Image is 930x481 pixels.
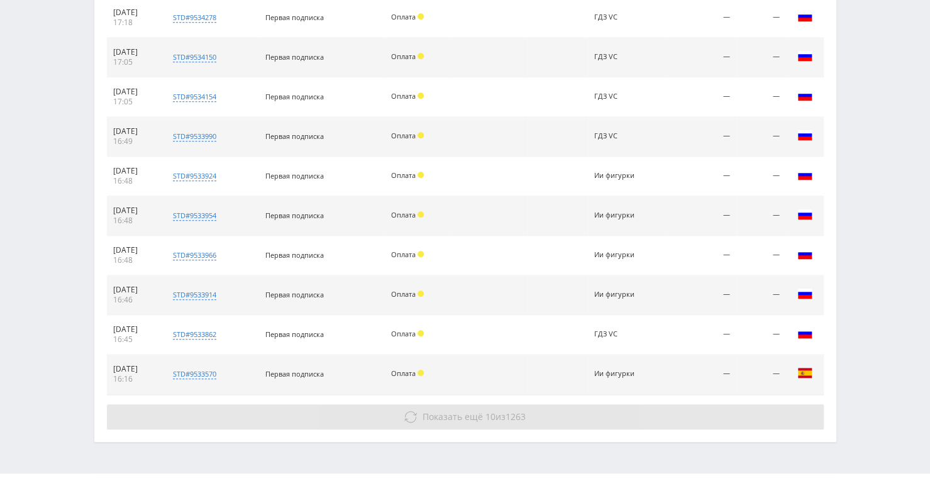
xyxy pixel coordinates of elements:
div: std#9533954 [173,211,216,221]
span: Оплата [391,250,416,259]
div: std#9533570 [173,369,216,379]
div: Ии фигурки [594,370,651,378]
div: 16:46 [113,295,155,305]
td: — [665,38,736,77]
td: — [736,117,786,157]
span: Первая подписка [265,131,324,141]
span: 1263 [506,411,526,423]
span: Показать ещё [423,411,483,423]
td: — [736,196,786,236]
img: rus.png [797,48,812,64]
div: std#9534154 [173,92,216,102]
td: — [665,77,736,117]
td: — [736,77,786,117]
div: std#9533862 [173,329,216,340]
span: Холд [418,53,424,59]
span: Первая подписка [265,92,324,101]
span: Холд [418,211,424,218]
span: Холд [418,92,424,99]
div: 17:18 [113,18,155,28]
div: Ии фигурки [594,211,651,219]
img: rus.png [797,9,812,24]
div: Ии фигурки [594,172,651,180]
img: rus.png [797,128,812,143]
div: 16:45 [113,334,155,345]
span: Первая подписка [265,13,324,22]
div: [DATE] [113,166,155,176]
img: esp.png [797,365,812,380]
div: std#9534150 [173,52,216,62]
span: Оплата [391,210,416,219]
img: rus.png [797,88,812,103]
span: Первая подписка [265,369,324,379]
img: rus.png [797,286,812,301]
div: ГДЗ VC [594,92,651,101]
span: Первая подписка [265,211,324,220]
div: [DATE] [113,47,155,57]
td: — [665,157,736,196]
td: — [736,236,786,275]
span: Оплата [391,12,416,21]
div: [DATE] [113,126,155,136]
span: Оплата [391,91,416,101]
span: Первая подписка [265,329,324,339]
div: [DATE] [113,245,155,255]
div: Ии фигурки [594,290,651,299]
span: Холд [418,251,424,257]
div: 16:49 [113,136,155,147]
td: — [736,315,786,355]
span: Оплата [391,329,416,338]
span: Оплата [391,368,416,378]
span: Первая подписка [265,250,324,260]
span: Оплата [391,170,416,180]
span: Первая подписка [265,52,324,62]
div: [DATE] [113,87,155,97]
div: [DATE] [113,285,155,295]
span: Первая подписка [265,290,324,299]
div: std#9533990 [173,131,216,141]
img: rus.png [797,167,812,182]
div: 16:48 [113,255,155,265]
img: rus.png [797,246,812,262]
div: ГДЗ VC [594,132,651,140]
td: — [736,275,786,315]
div: std#9533924 [173,171,216,181]
span: Оплата [391,52,416,61]
div: std#9534278 [173,13,216,23]
div: [DATE] [113,364,155,374]
div: ГДЗ VC [594,53,651,61]
span: Холд [418,290,424,297]
div: std#9533914 [173,290,216,300]
td: — [665,196,736,236]
div: 16:16 [113,374,155,384]
td: — [665,275,736,315]
div: [DATE] [113,8,155,18]
div: ГДЗ VC [594,330,651,338]
div: Ии фигурки [594,251,651,259]
span: Холд [418,330,424,336]
div: 17:05 [113,57,155,67]
span: Холд [418,172,424,178]
div: 17:05 [113,97,155,107]
span: Оплата [391,131,416,140]
img: rus.png [797,207,812,222]
span: Оплата [391,289,416,299]
div: ГДЗ VC [594,13,651,21]
td: — [736,157,786,196]
button: Показать ещё 10из1263 [107,404,824,429]
div: 16:48 [113,176,155,186]
div: [DATE] [113,206,155,216]
span: Холд [418,13,424,19]
span: Первая подписка [265,171,324,180]
td: — [665,315,736,355]
td: — [736,38,786,77]
td: — [665,236,736,275]
div: [DATE] [113,324,155,334]
td: — [736,355,786,394]
span: Холд [418,132,424,138]
span: 10 [485,411,495,423]
span: Холд [418,370,424,376]
span: из [423,411,526,423]
img: rus.png [797,326,812,341]
div: 16:48 [113,216,155,226]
